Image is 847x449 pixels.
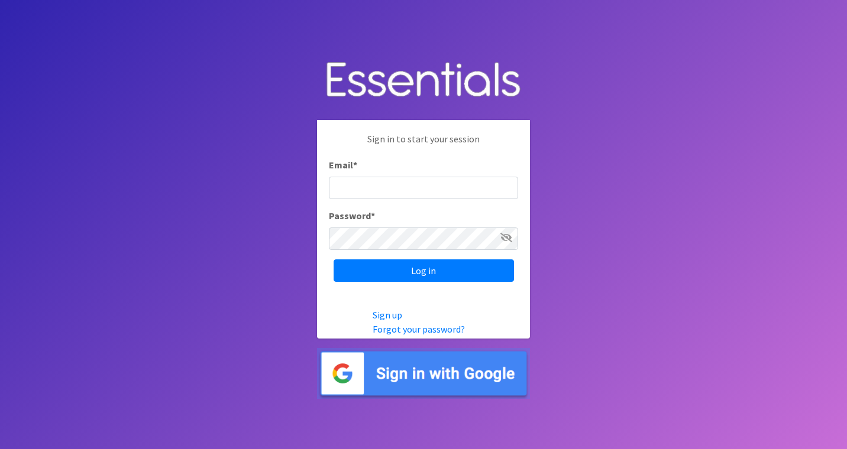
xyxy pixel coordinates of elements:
img: Sign in with Google [317,348,530,399]
a: Sign up [373,309,402,321]
p: Sign in to start your session [329,132,518,158]
label: Password [329,209,375,223]
a: Forgot your password? [373,323,465,335]
abbr: required [353,159,357,171]
label: Email [329,158,357,172]
img: Human Essentials [317,50,530,111]
abbr: required [371,210,375,222]
input: Log in [334,259,514,282]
